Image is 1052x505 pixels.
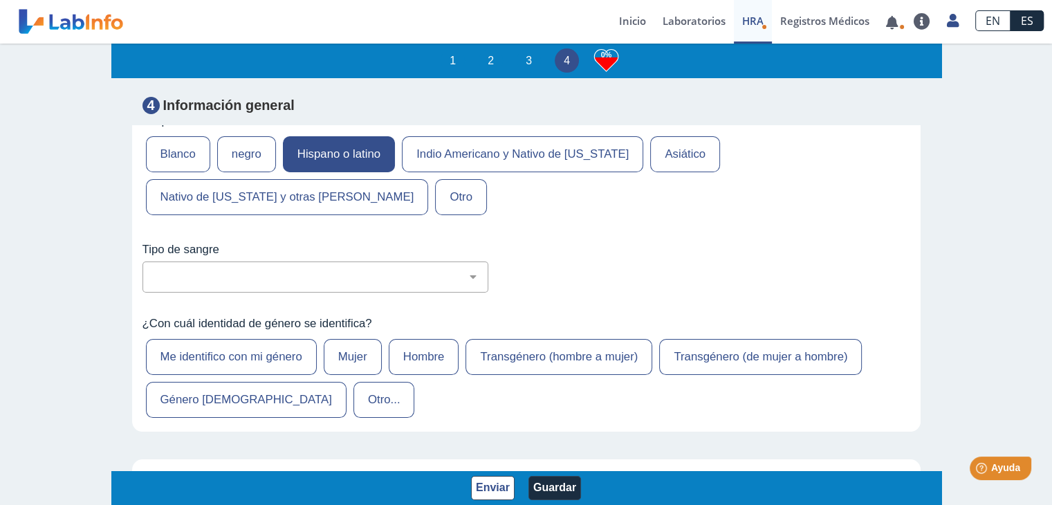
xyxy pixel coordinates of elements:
font: HRA [742,14,764,28]
font: 1 [450,55,456,66]
font: Transgénero (hombre a mujer) [480,350,638,363]
font: 4 [147,98,154,113]
font: negro [232,147,261,160]
font: Guardar [533,482,576,494]
font: Tipo de sangre [142,243,219,256]
button: Guardar [528,476,581,500]
font: Indio Americano y Nativo de [US_STATE] [416,147,629,160]
font: Asiático [665,147,705,160]
button: Enviar [471,476,515,500]
font: 4 [564,55,570,66]
font: Laboratorios [663,14,726,28]
font: ES [1021,13,1033,28]
font: Transgénero (de mujer a hombre) [674,350,847,363]
font: ¿Con cuál identidad de género se identifica? [142,317,372,330]
iframe: Lanzador de widgets de ayuda [929,451,1037,490]
font: Hombre [403,350,445,363]
font: Enviar [476,482,510,494]
font: Nativo de [US_STATE] y otras [PERSON_NAME] [160,190,414,203]
font: Otro [450,190,472,203]
font: Inicio [619,14,646,28]
font: Blanco [160,147,196,160]
font: Registros Médicos [780,14,869,28]
font: Información general [163,98,295,113]
font: Mujer [338,350,367,363]
font: Hispano o latino [297,147,380,160]
font: Otro... [368,393,400,406]
font: 2 [488,55,494,66]
font: Grupo étnico [142,114,209,127]
font: 3 [526,55,532,66]
font: EN [986,13,1000,28]
font: Me identifico con mi género [160,350,302,363]
font: 0% [601,50,612,59]
font: Género [DEMOGRAPHIC_DATA] [160,393,332,406]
